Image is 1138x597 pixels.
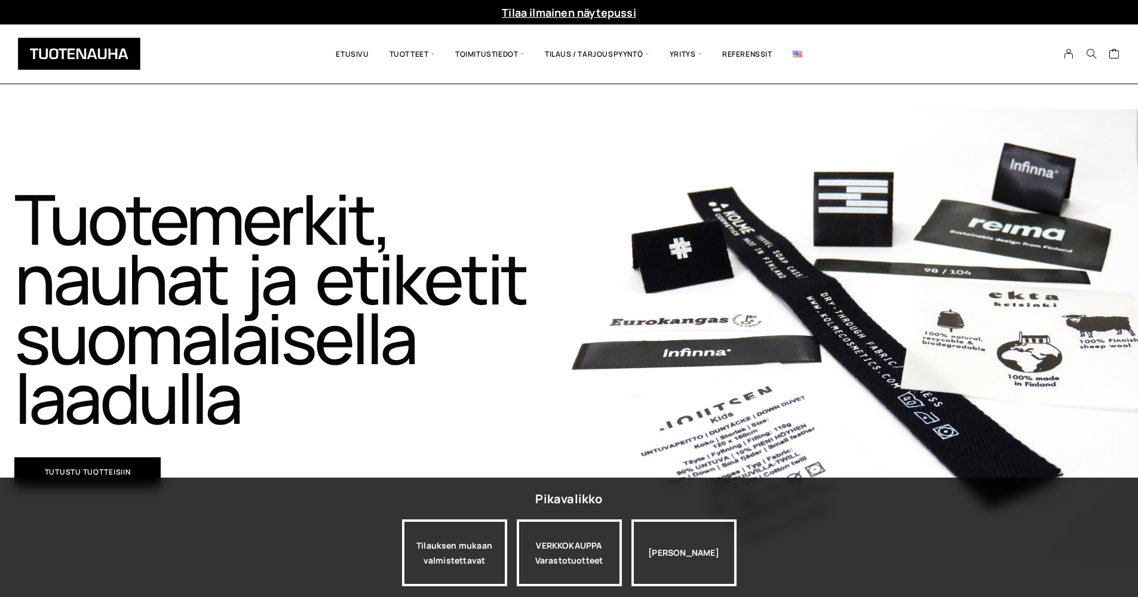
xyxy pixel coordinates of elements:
h1: Tuotemerkit, nauhat ja etiketit suomalaisella laadulla​ [14,189,567,427]
div: VERKKOKAUPPA Varastotuotteet [517,519,622,586]
a: Cart [1109,48,1120,62]
a: VERKKOKAUPPAVarastotuotteet [517,519,622,586]
img: English [793,51,802,57]
a: Etusivu [326,33,379,75]
div: [PERSON_NAME] [631,519,737,586]
a: Referenssit [712,33,783,75]
span: Tuotteet [379,33,445,75]
a: Tilauksen mukaan valmistettavat [402,519,507,586]
span: Toimitustiedot [445,33,535,75]
a: Tilaa ilmainen näytepussi [502,5,636,20]
button: Search [1080,48,1103,59]
span: Yritys [660,33,712,75]
img: Tuotenauha Oy [18,38,140,70]
a: Tutustu tuotteisiin [14,457,161,487]
span: Tilaus / Tarjouspyyntö [535,33,660,75]
a: My Account [1057,48,1081,59]
div: Pikavalikko [535,488,602,510]
span: Tutustu tuotteisiin [45,469,131,476]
